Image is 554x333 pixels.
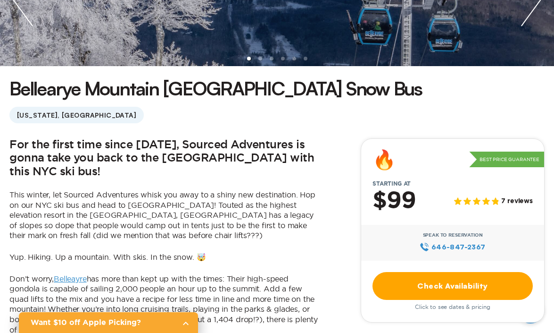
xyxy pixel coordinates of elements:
li: slide item 1 [247,57,251,60]
p: Yup. Hiking. Up a mountain. With skis. In the snow. 🤯 [9,252,318,263]
p: Best Price Guarantee [469,152,544,168]
li: slide item 2 [258,57,262,60]
h2: $99 [372,189,416,213]
span: Speak to Reservation [423,232,483,238]
span: 646‍-847‍-2367 [431,242,486,252]
a: 646‍-847‍-2367 [420,242,485,252]
span: [US_STATE], [GEOGRAPHIC_DATA] [9,107,144,123]
li: slide item 5 [292,57,296,60]
h1: Bellearye Mountain [GEOGRAPHIC_DATA] Snow Bus [9,76,422,101]
span: 7 reviews [501,197,533,205]
p: This winter, let Sourced Adventures whisk you away to a shiny new destination. Hop on our NYC ski... [9,190,318,241]
li: slide item 4 [281,57,285,60]
li: slide item 6 [304,57,307,60]
span: Click to see dates & pricing [415,304,490,310]
div: 🔥 [372,150,396,169]
a: Check Availability [372,272,533,300]
a: Belleayre [54,274,87,283]
span: Starting at [361,180,422,187]
h2: Want $10 off Apple Picking? [31,317,174,328]
a: Want $10 off Apple Picking? [19,312,198,333]
li: slide item 3 [270,57,273,60]
h2: For the first time since [DATE], Sourced Adventures is gonna take you back to the [GEOGRAPHIC_DAT... [9,138,318,179]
